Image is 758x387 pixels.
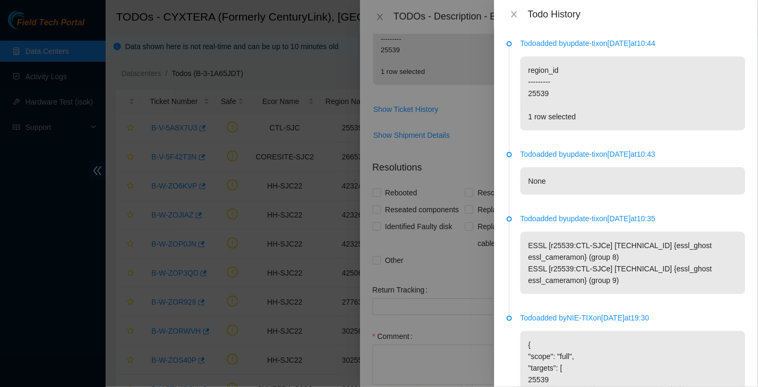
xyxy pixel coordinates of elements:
[520,167,745,195] p: None
[520,56,745,130] p: region_id --------- 25539 1 row selected
[520,213,745,224] p: Todo added by update-tix on [DATE] at 10:35
[520,312,745,324] p: Todo added by NIE-TIX on [DATE] at 19:30
[520,37,745,49] p: Todo added by update-tix on [DATE] at 10:44
[507,10,522,20] button: Close
[520,148,745,160] p: Todo added by update-tix on [DATE] at 10:43
[510,10,518,18] span: close
[520,232,745,294] p: ESSL [r25539:CTL-SJCe] [TECHNICAL_ID] {essl_ghost essl_cameramon} (group 8) ESSL [r25539:CTL-SJCe...
[528,8,745,20] div: Todo History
